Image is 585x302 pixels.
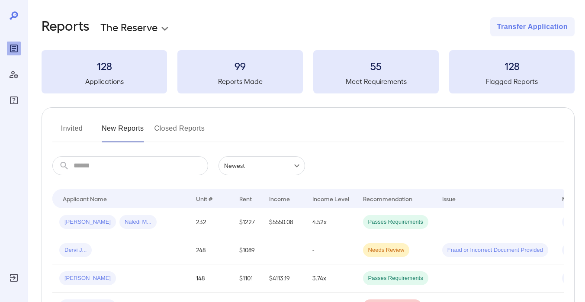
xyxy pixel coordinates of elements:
[312,193,349,204] div: Income Level
[262,208,305,236] td: $5550.08
[313,76,439,87] h5: Meet Requirements
[305,236,356,264] td: -
[313,59,439,73] h3: 55
[7,93,21,107] div: FAQ
[442,246,548,254] span: Fraud or Incorrect Document Provided
[490,17,575,36] button: Transfer Application
[232,264,262,292] td: $1101
[102,122,144,142] button: New Reports
[7,271,21,285] div: Log Out
[239,193,253,204] div: Rent
[262,264,305,292] td: $4113.19
[42,59,167,73] h3: 128
[363,218,428,226] span: Passes Requirements
[63,193,107,204] div: Applicant Name
[189,236,232,264] td: 248
[52,122,91,142] button: Invited
[196,193,212,204] div: Unit #
[442,193,456,204] div: Issue
[42,76,167,87] h5: Applications
[154,122,205,142] button: Closed Reports
[59,218,116,226] span: [PERSON_NAME]
[42,17,90,36] h2: Reports
[59,274,116,283] span: [PERSON_NAME]
[177,76,303,87] h5: Reports Made
[189,208,232,236] td: 232
[119,218,157,226] span: Naledi M...
[269,193,290,204] div: Income
[562,193,583,204] div: Method
[232,236,262,264] td: $1089
[363,246,410,254] span: Needs Review
[59,246,92,254] span: Dervi J...
[177,59,303,73] h3: 99
[189,264,232,292] td: 148
[219,156,305,175] div: Newest
[42,50,575,93] summary: 128Applications99Reports Made55Meet Requirements128Flagged Reports
[7,42,21,55] div: Reports
[363,274,428,283] span: Passes Requirements
[305,264,356,292] td: 3.74x
[232,208,262,236] td: $1227
[7,67,21,81] div: Manage Users
[449,76,575,87] h5: Flagged Reports
[305,208,356,236] td: 4.52x
[363,193,412,204] div: Recommendation
[100,20,157,34] p: The Reserve
[449,59,575,73] h3: 128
